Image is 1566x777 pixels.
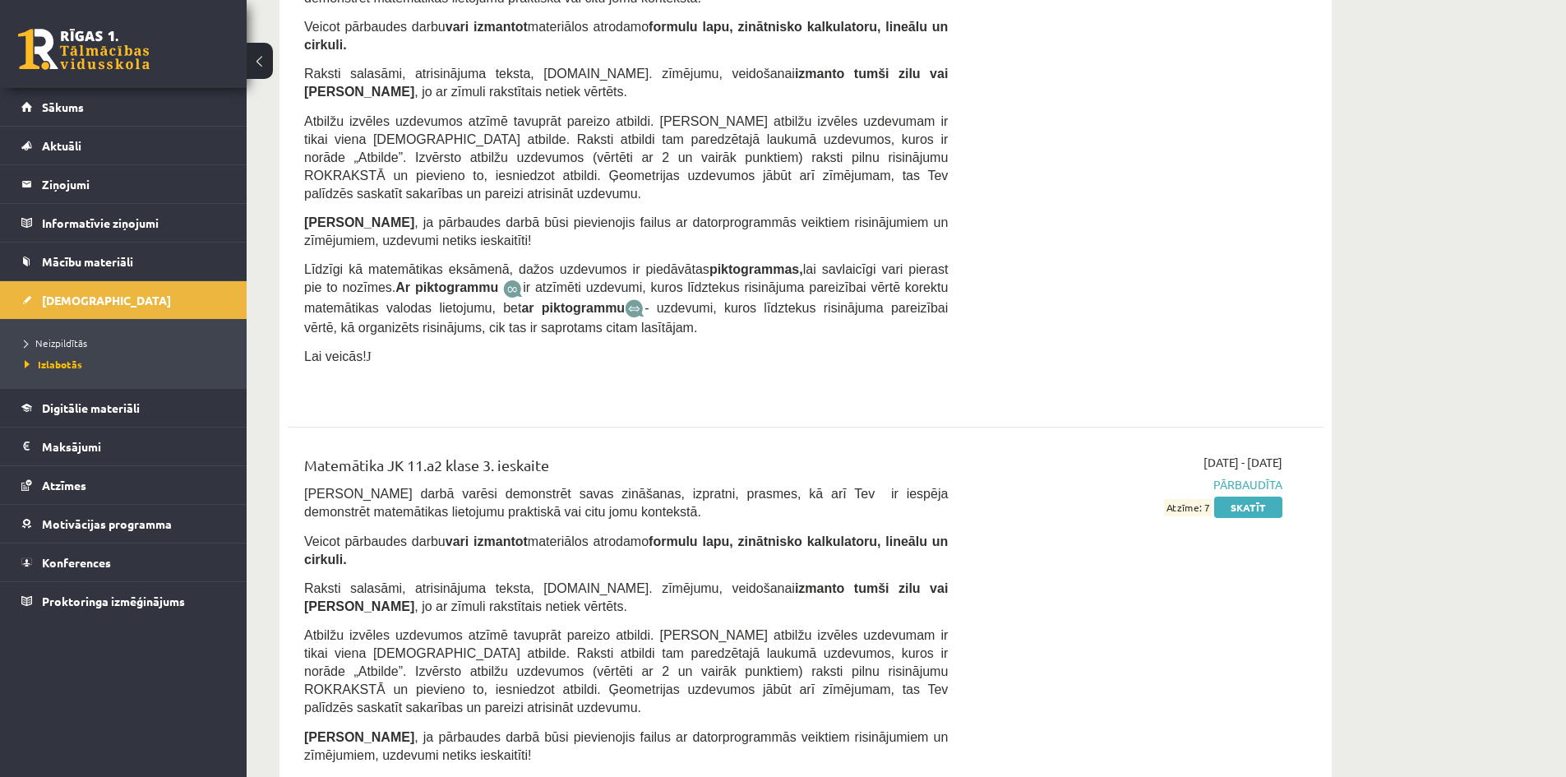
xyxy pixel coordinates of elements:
b: piktogrammas, [709,262,803,276]
b: ar piktogrammu [521,301,644,315]
span: Sākums [42,99,84,114]
a: Izlabotās [25,357,230,372]
img: JfuEzvunn4EvwAAAAASUVORK5CYII= [503,280,523,298]
a: Informatīvie ziņojumi [21,204,226,242]
span: [DATE] - [DATE] [1203,454,1282,471]
a: Proktoringa izmēģinājums [21,582,226,620]
span: Līdzīgi kā matemātikas eksāmenā, dažos uzdevumos ir piedāvātas lai savlaicīgi vari pierast pie to... [304,262,948,335]
b: vari izmantot [446,20,528,34]
span: Digitālie materiāli [42,400,140,415]
span: [PERSON_NAME] [304,215,414,229]
span: Raksti salasāmi, atrisinājuma teksta, [DOMAIN_NAME]. zīmējumu, veidošanai , jo ar zīmuli rakstīta... [304,581,948,613]
a: Sākums [21,88,226,126]
span: , ja pārbaudes darbā būsi pievienojis failus ar datorprogrammās veiktiem risinājumiem un zīmējumi... [304,215,948,247]
span: Lai veicās! [304,349,367,363]
span: Izlabotās [25,358,82,371]
legend: Maksājumi [42,428,226,465]
span: [DEMOGRAPHIC_DATA] [42,293,171,308]
b: formulu lapu, zinātnisko kalkulatoru, lineālu un cirkuli. [304,534,948,567]
span: [PERSON_NAME] darbā varēsi demonstrēt savas zināšanas, izpratni, prasmes, kā arī Tev ir iespēja d... [304,487,948,519]
legend: Informatīvie ziņojumi [42,204,226,242]
a: [DEMOGRAPHIC_DATA] [21,281,226,319]
b: vari izmantot [446,534,528,548]
a: Ziņojumi [21,165,226,203]
span: Raksti salasāmi, atrisinājuma teksta, [DOMAIN_NAME]. zīmējumu, veidošanai , jo ar zīmuli rakstīta... [304,67,948,99]
span: Mācību materiāli [42,254,133,269]
span: Proktoringa izmēģinājums [42,594,185,608]
span: Neizpildītās [25,336,87,349]
img: wKvN42sLe3LLwAAAABJRU5ErkJggg== [625,299,644,318]
span: J [367,349,372,363]
a: Aktuāli [21,127,226,164]
a: Konferences [21,543,226,581]
legend: Ziņojumi [42,165,226,203]
b: formulu lapu, zinātnisko kalkulatoru, lineālu un cirkuli. [304,20,948,52]
a: Digitālie materiāli [21,389,226,427]
span: Veicot pārbaudes darbu materiālos atrodamo [304,20,948,52]
a: Neizpildītās [25,335,230,350]
a: Maksājumi [21,428,226,465]
span: , ja pārbaudes darbā būsi pievienojis failus ar datorprogrammās veiktiem risinājumiem un zīmējumi... [304,730,948,762]
span: Aktuāli [42,138,81,153]
span: Atzīmes [42,478,86,493]
span: Atzīme: 7 [1164,499,1212,516]
b: izmanto [795,581,844,595]
span: Motivācijas programma [42,516,172,531]
a: Skatīt [1214,497,1282,518]
b: Ar piktogrammu [395,280,498,294]
span: Atbilžu izvēles uzdevumos atzīmē tavuprāt pareizo atbildi. [PERSON_NAME] atbilžu izvēles uzdevuma... [304,628,948,715]
span: [PERSON_NAME] [304,730,414,744]
a: Mācību materiāli [21,243,226,280]
a: Motivācijas programma [21,505,226,543]
span: Veicot pārbaudes darbu materiālos atrodamo [304,534,948,567]
div: Matemātika JK 11.a2 klase 3. ieskaite [304,454,948,484]
b: izmanto [795,67,844,81]
a: Atzīmes [21,466,226,504]
span: Konferences [42,555,111,570]
span: Pārbaudīta [972,476,1282,493]
span: Atbilžu izvēles uzdevumos atzīmē tavuprāt pareizo atbildi. [PERSON_NAME] atbilžu izvēles uzdevuma... [304,114,948,201]
a: Rīgas 1. Tālmācības vidusskola [18,29,150,70]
